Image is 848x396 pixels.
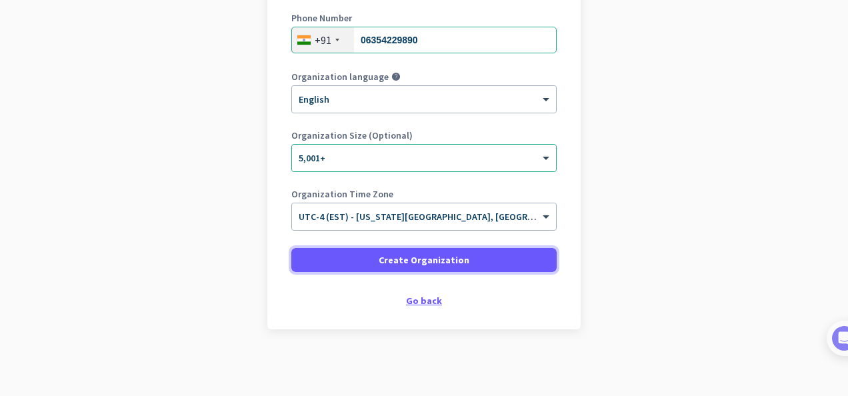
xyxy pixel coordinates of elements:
label: Phone Number [291,13,557,23]
span: Create Organization [379,253,469,267]
div: Go back [291,296,557,305]
div: +91 [315,33,331,47]
label: Organization language [291,72,389,81]
label: Organization Time Zone [291,189,557,199]
button: Create Organization [291,248,557,272]
input: 74104 10123 [291,27,557,53]
i: help [391,72,401,81]
label: Organization Size (Optional) [291,131,557,140]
